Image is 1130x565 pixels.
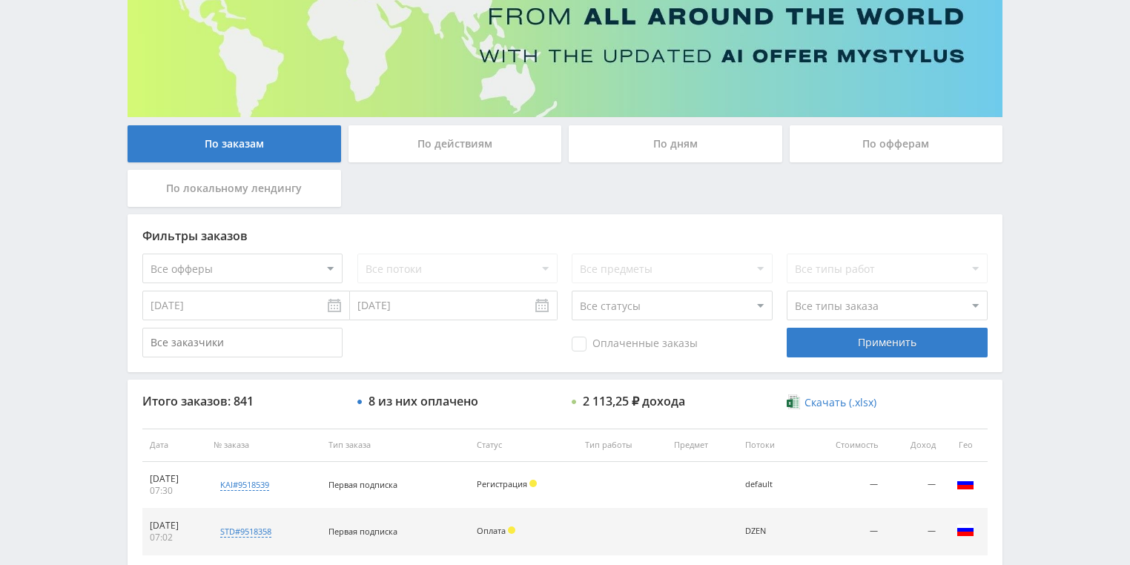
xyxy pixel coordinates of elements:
[738,429,802,462] th: Потоки
[804,397,876,409] span: Скачать (.xlsx)
[150,532,199,543] div: 07:02
[206,429,321,462] th: № заказа
[787,395,876,410] a: Скачать (.xlsx)
[142,328,343,357] input: Все заказчики
[956,521,974,539] img: rus.png
[220,479,269,491] div: kai#9518539
[583,394,685,408] div: 2 113,25 ₽ дохода
[745,480,795,489] div: default
[142,429,206,462] th: Дата
[802,509,885,555] td: —
[529,480,537,487] span: Холд
[956,475,974,492] img: rus.png
[328,479,397,490] span: Первая подписка
[150,520,199,532] div: [DATE]
[128,170,341,207] div: По локальному лендингу
[885,429,943,462] th: Доход
[885,462,943,509] td: —
[348,125,562,162] div: По действиям
[569,125,782,162] div: По дням
[321,429,469,462] th: Тип заказа
[128,125,341,162] div: По заказам
[787,394,799,409] img: xlsx
[572,337,698,351] span: Оплаченные заказы
[790,125,1003,162] div: По офферам
[150,473,199,485] div: [DATE]
[477,478,527,489] span: Регистрация
[885,509,943,555] td: —
[802,462,885,509] td: —
[787,328,987,357] div: Применить
[220,526,271,538] div: std#9518358
[943,429,988,462] th: Гео
[477,525,506,536] span: Оплата
[469,429,578,462] th: Статус
[745,526,795,536] div: DZEN
[578,429,667,462] th: Тип работы
[142,394,343,408] div: Итого заказов: 841
[142,229,988,242] div: Фильтры заказов
[328,526,397,537] span: Первая подписка
[508,526,515,534] span: Холд
[150,485,199,497] div: 07:30
[667,429,738,462] th: Предмет
[369,394,478,408] div: 8 из них оплачено
[802,429,885,462] th: Стоимость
